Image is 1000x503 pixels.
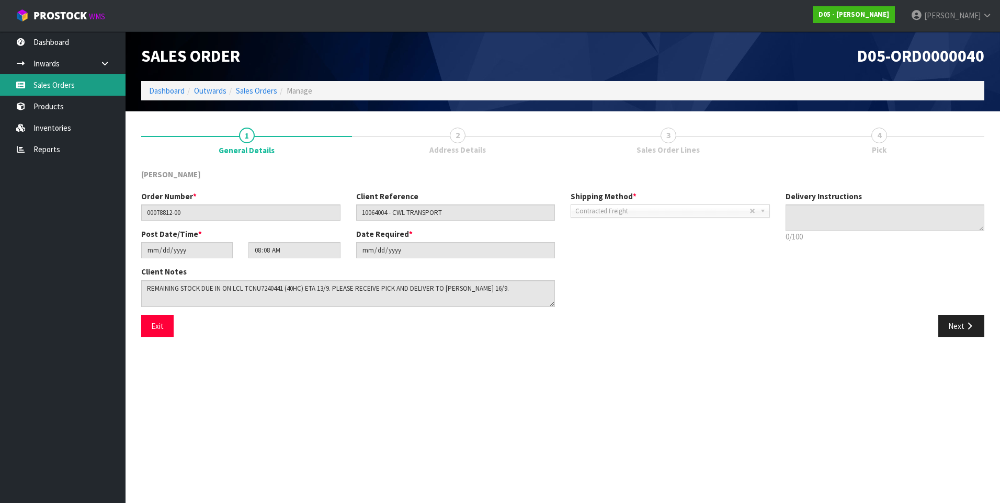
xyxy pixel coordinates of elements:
label: Client Reference [356,191,418,202]
strong: D05 - [PERSON_NAME] [819,10,889,19]
span: [PERSON_NAME] [141,169,201,179]
p: 0/100 [786,231,985,242]
input: Client Reference [356,204,555,221]
span: General Details [141,161,984,345]
span: Sales Order [141,45,240,66]
label: Shipping Method [571,191,637,202]
small: WMS [89,12,105,21]
span: 3 [661,128,676,143]
a: Dashboard [149,86,185,96]
button: Next [938,315,984,337]
label: Client Notes [141,266,187,277]
span: 4 [871,128,887,143]
span: 1 [239,128,255,143]
span: ProStock [33,9,87,22]
span: D05-ORD0000040 [857,45,984,66]
span: Sales Order Lines [637,144,700,155]
label: Delivery Instructions [786,191,862,202]
span: Contracted Freight [575,205,749,218]
span: Manage [287,86,312,96]
img: cube-alt.png [16,9,29,22]
span: Pick [872,144,887,155]
label: Date Required [356,228,413,239]
a: Sales Orders [236,86,277,96]
input: Order Number [141,204,340,221]
span: 2 [450,128,465,143]
label: Post Date/Time [141,228,202,239]
span: Address Details [429,144,486,155]
button: Exit [141,315,174,337]
label: Order Number [141,191,197,202]
a: Outwards [194,86,226,96]
span: [PERSON_NAME] [924,10,981,20]
span: General Details [219,145,275,156]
